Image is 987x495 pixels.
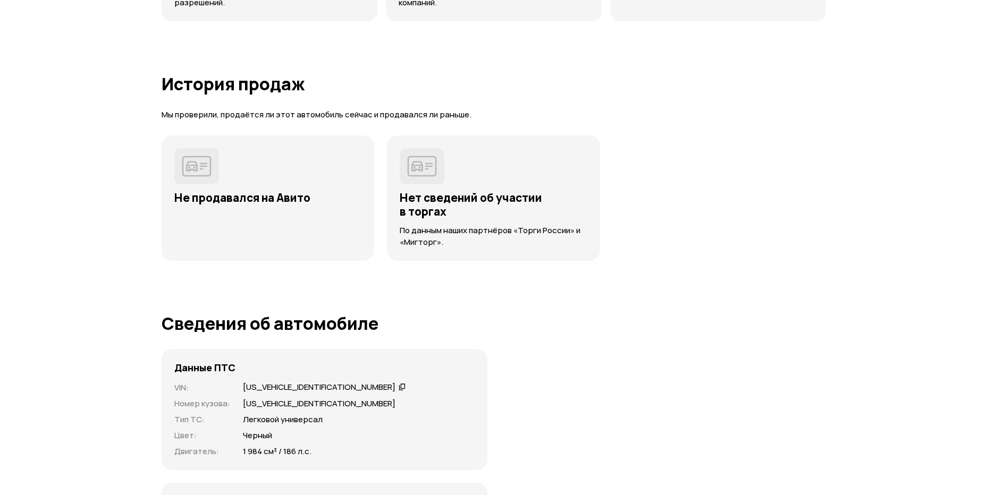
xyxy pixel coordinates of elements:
[174,446,230,457] p: Двигатель :
[162,109,826,121] p: Мы проверили, продаётся ли этот автомобиль сейчас и продавался ли раньше.
[162,74,826,93] h1: История продаж
[174,430,230,441] p: Цвет :
[174,362,235,373] h4: Данные ПТС
[243,430,272,441] p: Черный
[400,191,587,218] h3: Нет сведений об участии в торгах
[243,446,311,457] p: 1 984 см³ / 186 л.с.
[174,398,230,409] p: Номер кузова :
[174,382,230,394] p: VIN :
[243,382,395,393] div: [US_VEHICLE_IDENTIFICATION_NUMBER]
[400,225,587,248] p: По данным наших партнёров «Торги России» и «Мигторг».
[174,414,230,425] p: Тип ТС :
[174,191,362,204] h3: Не продавался на Авито
[162,314,826,333] h1: Сведения об автомобиле
[243,398,395,409] p: [US_VEHICLE_IDENTIFICATION_NUMBER]
[243,414,323,425] p: Легковой универсал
